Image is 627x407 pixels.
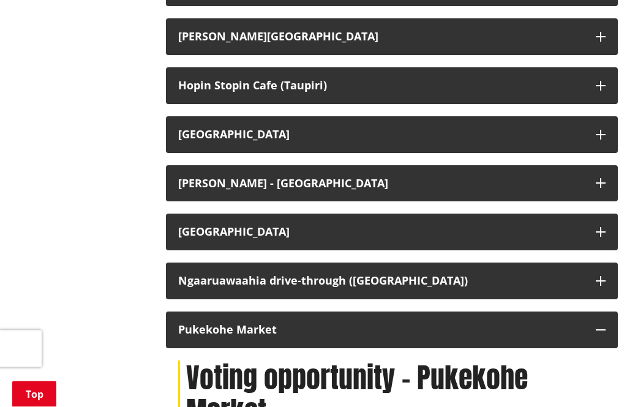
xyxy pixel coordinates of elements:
button: [PERSON_NAME] - [GEOGRAPHIC_DATA] [166,166,618,203]
div: Pukekohe Market [178,324,584,337]
div: [GEOGRAPHIC_DATA] [178,226,584,239]
iframe: Messenger Launcher [571,356,615,400]
div: Hopin Stopin Cafe (Taupiri) [178,80,584,92]
div: Ngaaruawaahia drive-through ([GEOGRAPHIC_DATA]) [178,275,584,288]
div: [GEOGRAPHIC_DATA] [178,129,584,141]
button: [GEOGRAPHIC_DATA] [166,214,618,251]
button: Hopin Stopin Cafe (Taupiri) [166,68,618,105]
div: [PERSON_NAME][GEOGRAPHIC_DATA] [178,31,584,43]
button: Pukekohe Market [166,312,618,349]
div: [PERSON_NAME] - [GEOGRAPHIC_DATA] [178,178,584,190]
a: Top [12,381,56,407]
button: Ngaaruawaahia drive-through ([GEOGRAPHIC_DATA]) [166,263,618,300]
button: [PERSON_NAME][GEOGRAPHIC_DATA] [166,19,618,56]
button: [GEOGRAPHIC_DATA] [166,117,618,154]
